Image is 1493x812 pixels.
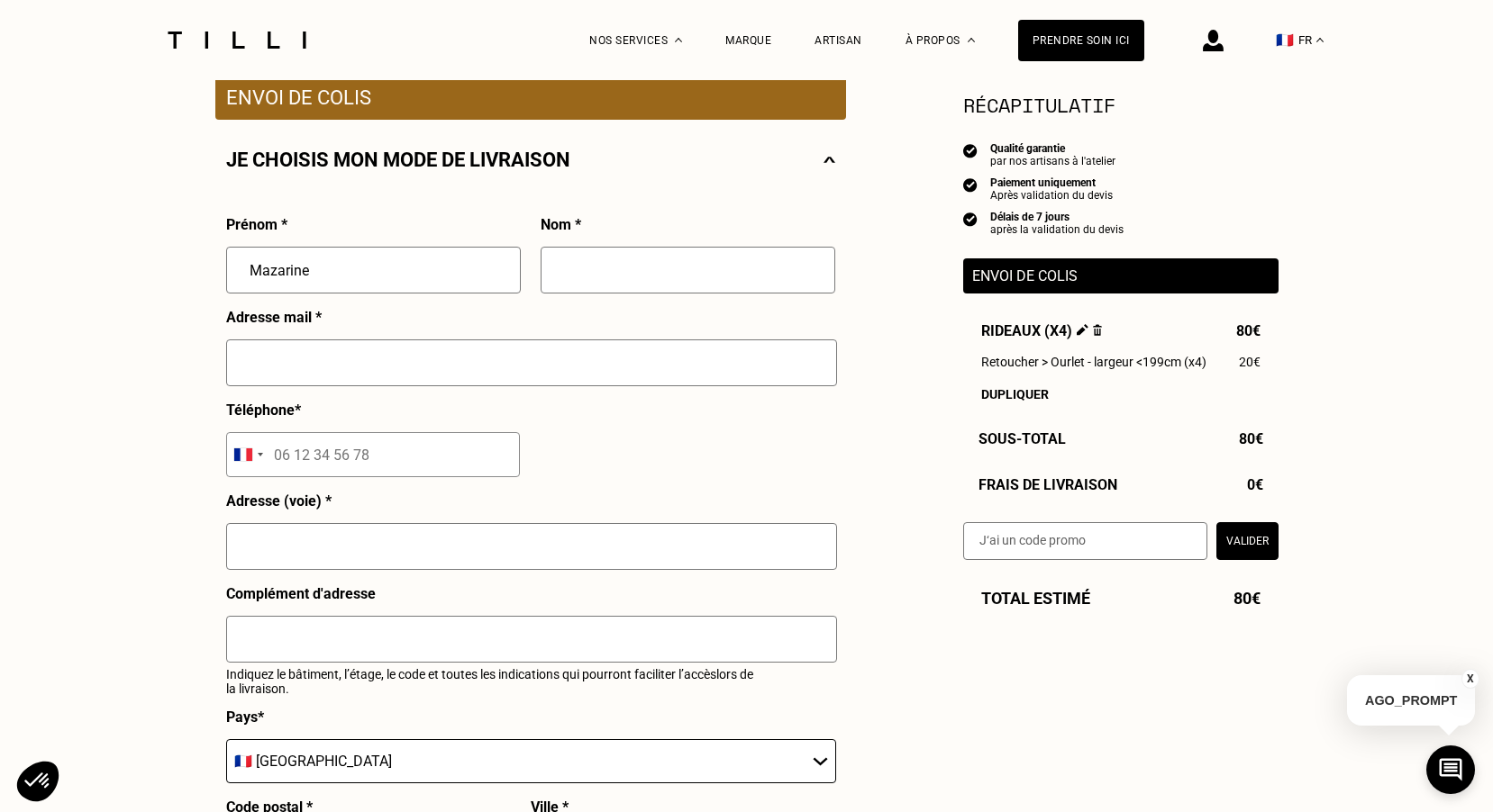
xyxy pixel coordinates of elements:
span: 🇫🇷 [1276,32,1294,49]
button: Valider [1216,522,1279,560]
p: Indiquez le bâtiment, l’étage, le code et toutes les indications qui pourront faciliter l’accès l... [226,667,754,696]
div: après la validation du devis [990,223,1124,236]
p: Nom * [541,216,581,233]
img: Supprimer [1093,324,1103,336]
div: Paiement uniquement [990,176,1113,189]
input: J‘ai un code promo [963,522,1207,560]
img: Éditer [1077,324,1088,336]
img: Menu déroulant à propos [968,38,975,42]
a: Marque [725,34,771,47]
section: Récapitulatif [963,90,1279,120]
p: Adresse mail * [226,309,322,326]
p: Pays * [226,708,264,726]
img: icon list info [963,211,978,227]
a: Artisan [815,34,862,47]
div: Sous-Total [963,430,1279,447]
p: AGO_PROMPT [1347,675,1475,726]
div: par nos artisans à l'atelier [990,155,1115,167]
p: Envoi de colis [972,267,1270,284]
div: Frais de livraison [963,476,1279,493]
p: Téléphone * [226,401,301,419]
span: 0€ [1247,476,1263,493]
span: 80€ [1239,430,1263,447]
span: 80€ [1236,322,1261,339]
a: Prendre soin ici [1018,20,1144,61]
img: icône connexion [1203,30,1224,51]
button: X [1461,669,1479,689]
div: Qualité garantie [990,142,1115,155]
p: Complément d'adresse [226,585,376,602]
img: icon list info [963,142,978,158]
img: Menu déroulant [675,38,682,42]
div: Après validation du devis [990,189,1113,202]
input: 06 12 34 56 78 [226,432,520,477]
span: Retoucher > Ourlet - largeur <199cm (x4) [981,355,1206,369]
span: 80€ [1234,589,1261,608]
p: Je choisis mon mode de livraison [226,149,570,171]
p: Prénom * [226,216,287,233]
p: Envoi de colis [226,86,835,109]
div: Délais de 7 jours [990,211,1124,223]
div: Total estimé [963,589,1279,608]
img: menu déroulant [1316,38,1324,42]
span: 20€ [1239,355,1261,369]
div: Dupliquer [981,387,1261,401]
span: Rideaux (x4) [981,322,1103,339]
img: Logo du service de couturière Tilli [161,32,313,49]
img: icon list info [963,176,978,193]
p: Adresse (voie) * [226,492,332,510]
img: svg+xml;base64,PHN2ZyBmaWxsPSJub25lIiBoZWlnaHQ9IjE0IiB2aWV3Qm94PSIwIDAgMjggMTQiIHdpZHRoPSIyOCIgeG... [824,149,835,171]
div: Selected country [227,433,269,476]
